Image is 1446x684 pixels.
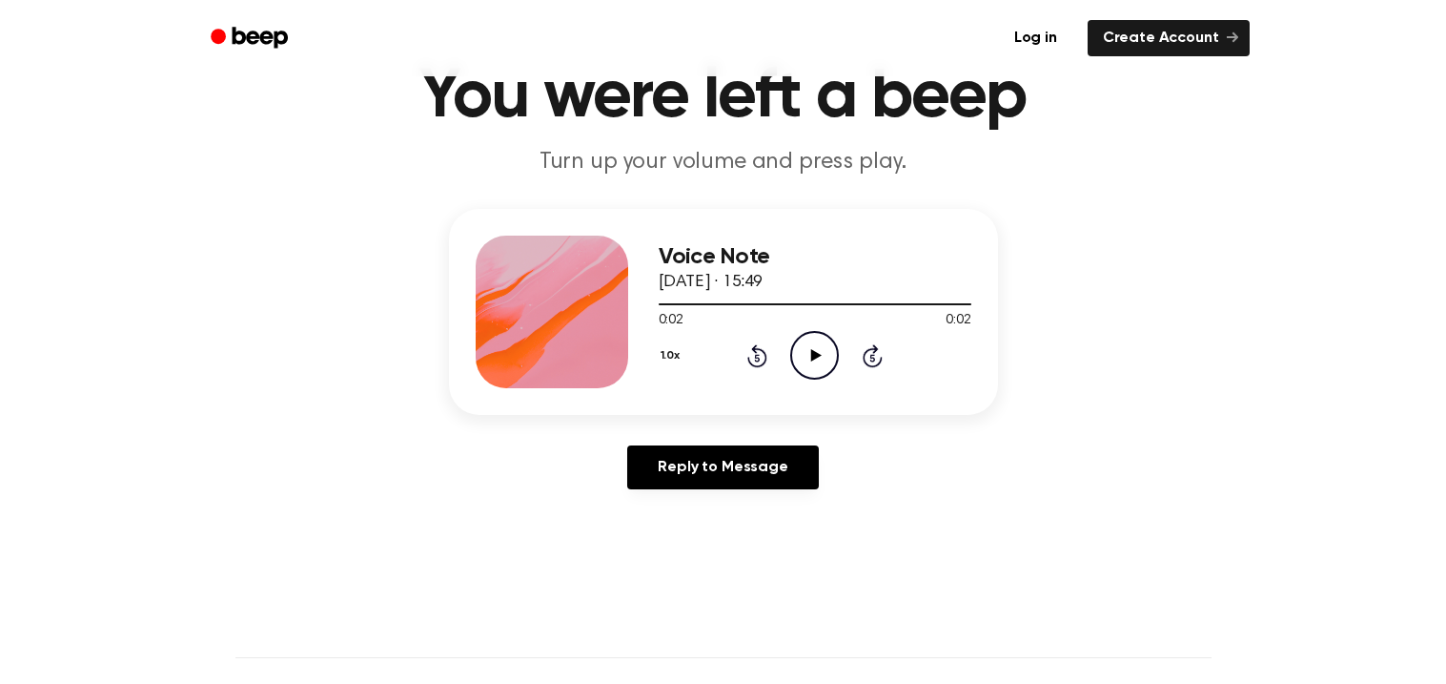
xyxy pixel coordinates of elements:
a: Beep [197,20,305,57]
span: 0:02 [946,311,970,331]
a: Reply to Message [627,446,818,489]
p: Turn up your volume and press play. [357,147,1090,178]
span: 0:02 [659,311,683,331]
span: [DATE] · 15:49 [659,274,764,291]
h3: Voice Note [659,244,971,270]
a: Log in [995,16,1076,60]
h1: You were left a beep [235,63,1212,132]
button: 1.0x [659,340,687,372]
a: Create Account [1088,20,1250,56]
